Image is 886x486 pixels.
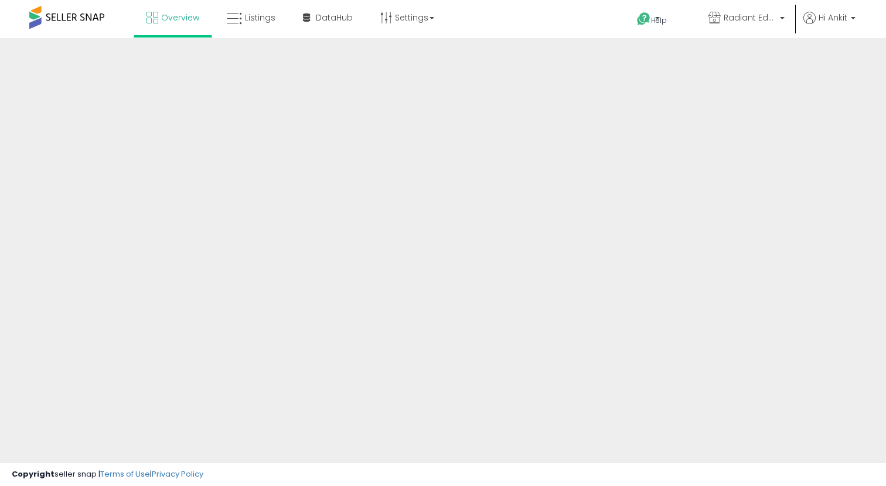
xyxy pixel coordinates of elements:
span: Overview [161,12,199,23]
a: Hi Ankit [803,12,856,38]
span: Help [651,15,667,25]
a: Help [628,3,690,38]
i: Get Help [636,12,651,26]
span: DataHub [316,12,353,23]
strong: Copyright [12,468,54,480]
span: Hi Ankit [819,12,847,23]
span: Radiant Edge [724,12,776,23]
span: Listings [245,12,275,23]
a: Privacy Policy [152,468,203,480]
div: seller snap | | [12,469,203,480]
a: Terms of Use [100,468,150,480]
